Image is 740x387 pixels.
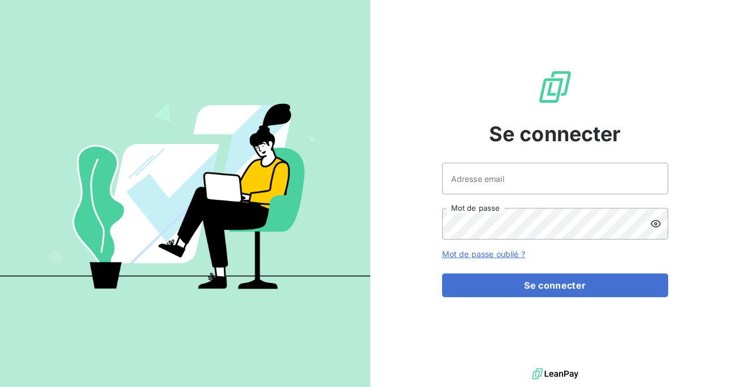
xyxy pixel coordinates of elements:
[442,249,525,259] a: Mot de passe oublié ?
[532,366,578,382] img: logo
[537,69,573,105] img: Logo LeanPay
[489,119,621,149] span: Se connecter
[442,273,668,297] button: Se connecter
[442,163,668,194] input: placeholder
